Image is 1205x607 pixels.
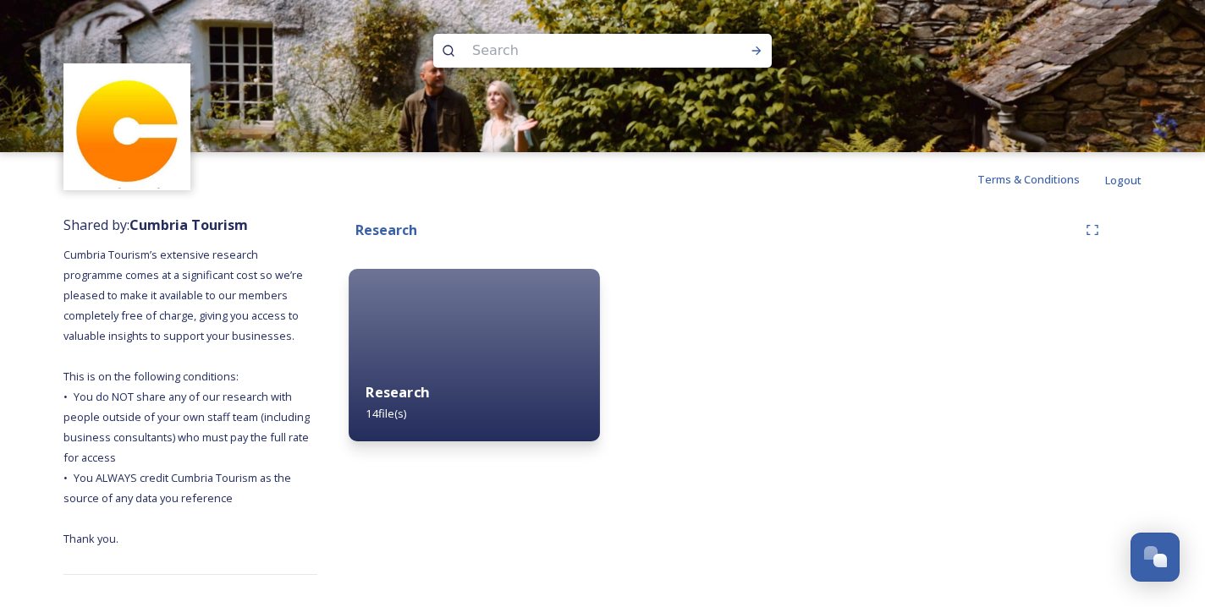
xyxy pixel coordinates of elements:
[129,216,248,234] strong: Cumbria Tourism
[464,32,696,69] input: Search
[977,169,1105,189] a: Terms & Conditions
[66,66,189,189] img: images.jpg
[63,247,312,546] span: Cumbria Tourism’s extensive research programme comes at a significant cost so we’re pleased to ma...
[63,216,248,234] span: Shared by:
[1105,172,1142,188] span: Logout
[977,172,1080,187] span: Terms & Conditions
[366,383,428,402] strong: Research
[366,406,406,421] span: 14 file(s)
[1131,533,1180,582] button: Open Chat
[355,221,417,239] strong: Research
